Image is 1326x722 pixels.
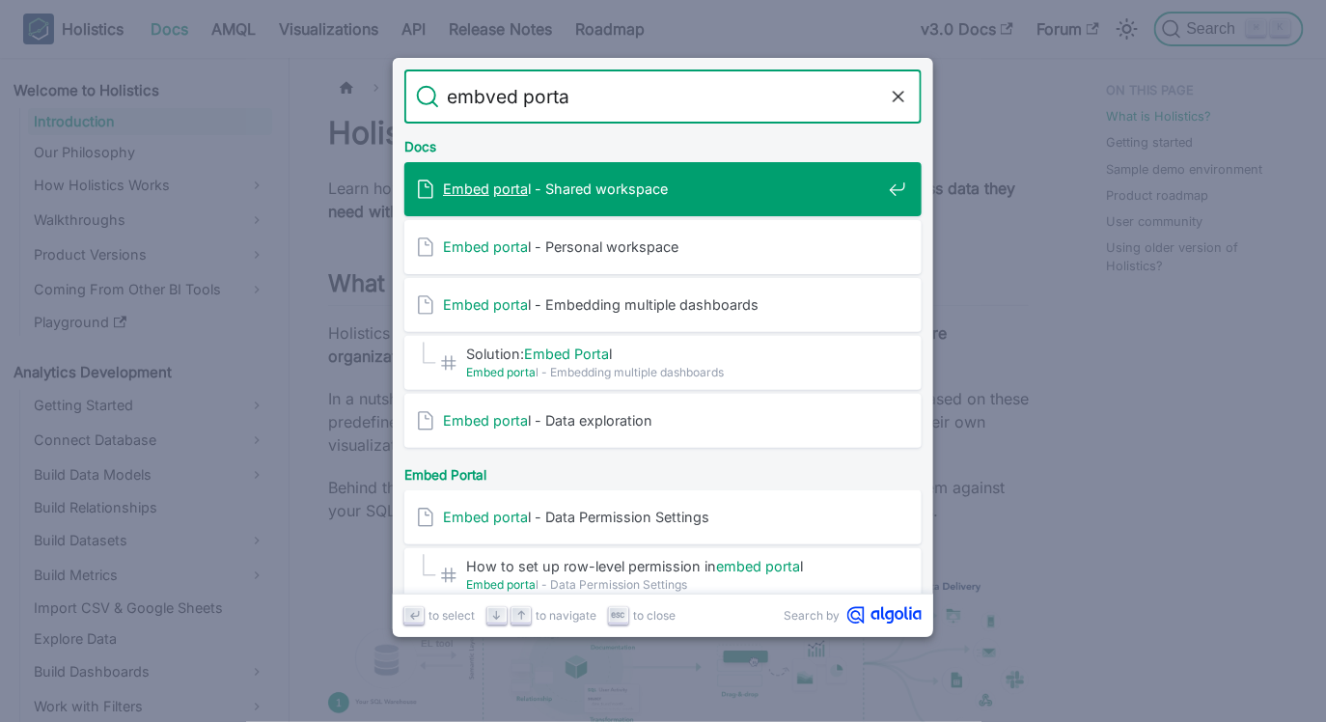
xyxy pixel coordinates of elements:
a: Embed portal - Shared workspace [404,162,922,216]
span: to navigate [536,606,596,625]
mark: porta [765,558,800,574]
mark: porta [493,180,528,197]
mark: Embed [443,180,489,197]
svg: Arrow down [489,608,504,623]
span: l - Data exploration [443,411,881,430]
svg: Escape key [611,608,625,623]
span: l - Data Permission Settings [443,508,881,526]
span: l - Personal workspace [443,237,881,256]
svg: Enter key [407,608,422,623]
a: Embed portal - Data exploration [404,394,922,448]
div: Docs [401,124,925,162]
mark: Embed [466,365,504,379]
span: to select [428,606,475,625]
span: to close [633,606,676,625]
mark: Porta [574,346,609,362]
mark: porta [507,577,536,592]
a: Search byAlgolia [784,606,922,625]
mark: porta [493,412,528,429]
mark: porta [507,365,536,379]
a: Embed portal - Embedding multiple dashboards [404,278,922,332]
mark: embed [716,558,761,574]
a: How to set up row-level permission inembed portal​Embed portal - Data Permission Settings [404,548,922,602]
mark: Embed [466,577,504,592]
span: l - Shared workspace [443,180,881,198]
a: Solution:Embed Portal​Embed portal - Embedding multiple dashboards [404,336,922,390]
a: Embed portal - Data Permission Settings [404,490,922,544]
mark: porta [493,509,528,525]
a: Embed portal - Personal workspace [404,220,922,274]
svg: Arrow up [514,608,529,623]
span: Solution: l​ [466,345,881,363]
span: l - Data Permission Settings [466,575,881,594]
input: Search docs [439,69,887,124]
mark: Embed [443,238,489,255]
mark: Embed [443,509,489,525]
mark: porta [493,296,528,313]
span: Search by [784,606,840,625]
span: How to set up row-level permission in l​ [466,557,881,575]
mark: Embed [524,346,570,362]
div: Embed Portal [401,452,925,490]
span: l - Embedding multiple dashboards [466,363,881,381]
mark: Embed [443,412,489,429]
mark: Embed [443,296,489,313]
button: Clear the query [887,85,910,108]
span: l - Embedding multiple dashboards [443,295,881,314]
mark: porta [493,238,528,255]
svg: Algolia [847,606,922,625]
